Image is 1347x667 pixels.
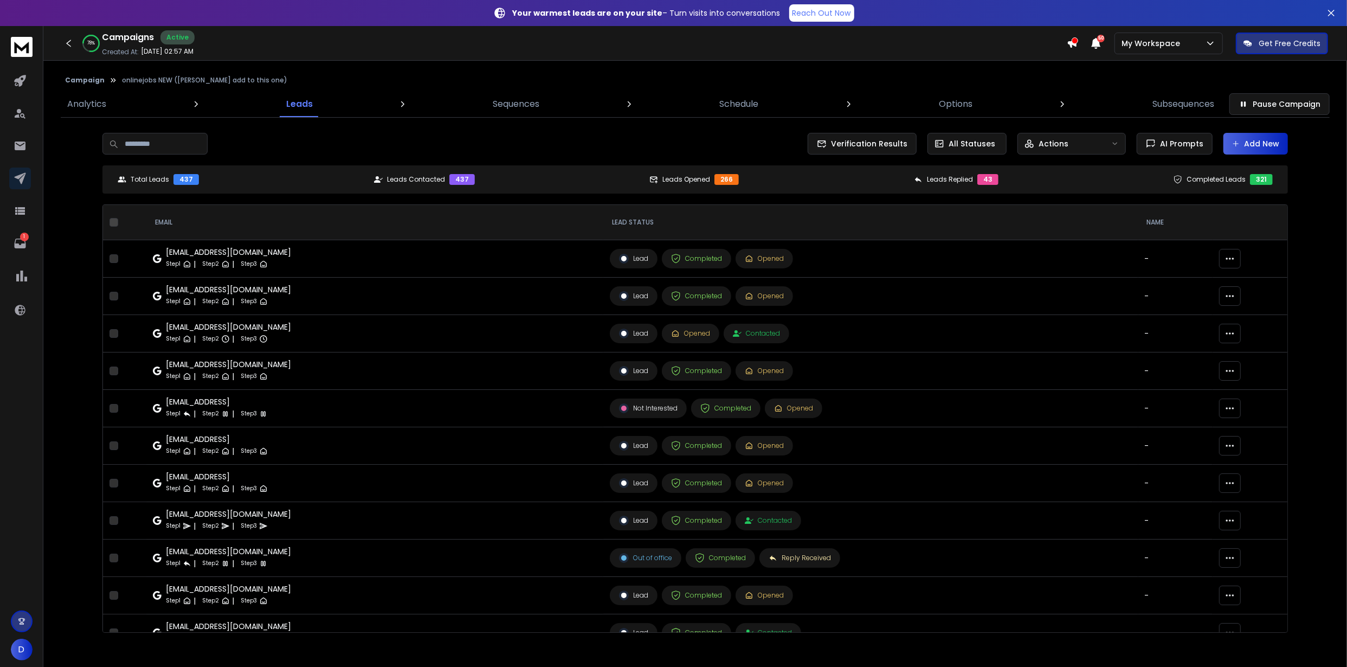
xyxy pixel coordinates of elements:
[11,639,33,660] button: D
[671,254,722,264] div: Completed
[102,31,154,44] h1: Campaigns
[1250,174,1273,185] div: 321
[769,554,831,562] div: Reply Received
[792,8,851,18] p: Reach Out Now
[745,367,784,375] div: Opened
[1039,138,1068,149] p: Actions
[241,408,257,419] p: Step 3
[11,37,33,57] img: logo
[619,591,648,600] div: Lead
[745,591,784,600] div: Opened
[65,76,105,85] button: Campaign
[745,479,784,488] div: Opened
[194,558,196,569] p: |
[166,284,291,295] div: [EMAIL_ADDRESS][DOMAIN_NAME]
[131,175,169,184] p: Total Leads
[714,174,739,185] div: 266
[939,98,972,111] p: Options
[1138,315,1213,352] td: -
[232,521,234,531] p: |
[232,371,234,382] p: |
[202,595,219,606] p: Step 2
[387,175,445,184] p: Leads Contacted
[166,408,181,419] p: Step 1
[241,333,257,344] p: Step 3
[232,333,234,344] p: |
[1138,205,1213,240] th: NAME
[166,583,291,594] div: [EMAIL_ADDRESS][DOMAIN_NAME]
[1187,175,1246,184] p: Completed Leads
[194,371,196,382] p: |
[202,333,219,344] p: Step 2
[619,366,648,376] div: Lead
[789,4,854,22] a: Reach Out Now
[241,483,257,494] p: Step 3
[671,329,710,338] div: Opened
[619,628,648,638] div: Lead
[166,521,181,531] p: Step 1
[202,259,219,270] p: Step 2
[713,91,765,117] a: Schedule
[9,233,31,254] a: 1
[160,30,195,44] div: Active
[1138,427,1213,465] td: -
[166,595,181,606] p: Step 1
[166,247,291,258] div: [EMAIL_ADDRESS][DOMAIN_NAME]
[232,408,234,419] p: |
[61,91,113,117] a: Analytics
[1138,577,1213,614] td: -
[1138,240,1213,278] td: -
[1138,614,1213,652] td: -
[1138,390,1213,427] td: -
[745,254,784,263] div: Opened
[232,259,234,270] p: |
[194,595,196,606] p: |
[671,478,722,488] div: Completed
[745,441,784,450] div: Opened
[232,446,234,457] p: |
[194,333,196,344] p: |
[87,40,95,47] p: 78 %
[1236,33,1328,54] button: Get Free Credits
[695,553,746,563] div: Completed
[1259,38,1320,49] p: Get Free Credits
[166,446,181,457] p: Step 1
[619,403,678,413] div: Not Interested
[662,175,710,184] p: Leads Opened
[67,98,106,111] p: Analytics
[202,296,219,307] p: Step 2
[280,91,319,117] a: Leads
[173,174,199,185] div: 437
[603,205,1138,240] th: LEAD STATUS
[671,591,722,600] div: Completed
[241,595,257,606] p: Step 3
[927,175,973,184] p: Leads Replied
[619,254,648,264] div: Lead
[1137,133,1213,155] button: AI Prompts
[619,441,648,451] div: Lead
[122,76,287,85] p: onlinejobs NEW ([PERSON_NAME] add to this one)
[1122,38,1184,49] p: My Workspace
[619,291,648,301] div: Lead
[166,296,181,307] p: Step 1
[20,233,29,241] p: 1
[286,98,313,111] p: Leads
[745,292,784,300] div: Opened
[202,521,219,531] p: Step 2
[194,408,196,419] p: |
[102,48,139,56] p: Created At:
[194,521,196,531] p: |
[1152,98,1214,111] p: Subsequences
[166,371,181,382] p: Step 1
[194,483,196,494] p: |
[1138,540,1213,577] td: -
[141,47,194,56] p: [DATE] 02:57 AM
[808,133,917,155] button: Verification Results
[202,446,219,457] p: Step 2
[493,98,539,111] p: Sequences
[619,553,672,563] div: Out of office
[194,259,196,270] p: |
[194,446,196,457] p: |
[745,516,792,525] div: Contacted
